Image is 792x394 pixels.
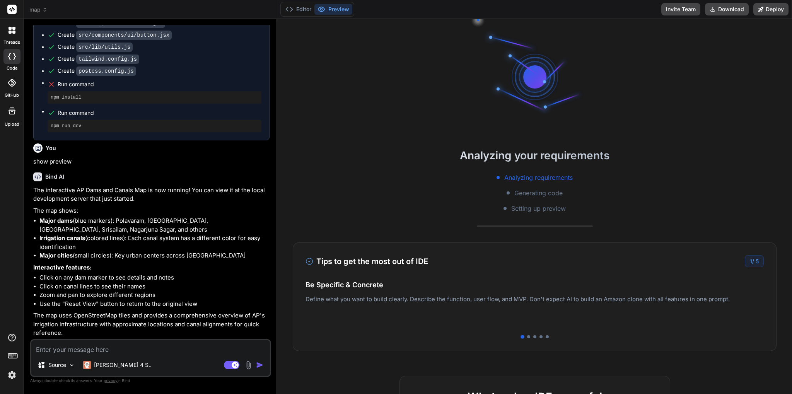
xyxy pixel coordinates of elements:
[5,368,19,382] img: settings
[745,255,764,267] div: /
[39,234,270,251] li: (colored lines): Each canal system has a different color for easy identification
[306,256,428,267] h3: Tips to get the most out of IDE
[705,3,749,15] button: Download
[39,217,73,224] strong: Major dams
[750,258,752,264] span: 1
[511,204,566,213] span: Setting up preview
[58,55,139,63] div: Create
[39,300,270,309] li: Use the "Reset View" button to return to the original view
[58,31,172,39] div: Create
[33,311,270,338] p: The map uses OpenStreetMap tiles and provides a comprehensive overview of AP's irrigation infrast...
[244,361,253,370] img: attachment
[33,157,270,166] p: show preview
[7,65,17,72] label: code
[5,92,19,99] label: GitHub
[504,173,573,182] span: Analyzing requirements
[58,19,165,27] div: Create
[83,361,91,369] img: Claude 4 Sonnet
[76,55,139,64] code: tailwind.config.js
[30,377,271,384] p: Always double-check its answers. Your in Bind
[39,282,270,291] li: Click on canal lines to see their names
[46,144,56,152] h6: You
[39,291,270,300] li: Zoom and pan to explore different regions
[314,4,352,15] button: Preview
[39,251,270,260] li: (small circles): Key urban centers across [GEOGRAPHIC_DATA]
[39,234,85,242] strong: Irrigation canals
[33,264,92,271] strong: Interactive features:
[45,173,64,181] h6: Bind AI
[51,94,258,101] pre: npm install
[306,280,764,290] h4: Be Specific & Concrete
[76,31,172,40] code: src/components/ui/button.jsx
[29,6,48,14] span: map
[661,3,700,15] button: Invite Team
[753,3,789,15] button: Deploy
[94,361,152,369] p: [PERSON_NAME] 4 S..
[104,378,118,383] span: privacy
[39,217,270,234] li: (blue markers): Polavaram, [GEOGRAPHIC_DATA], [GEOGRAPHIC_DATA], Srisailam, Nagarjuna Sagar, and ...
[39,273,270,282] li: Click on any dam marker to see details and notes
[756,258,759,264] span: 5
[514,188,563,198] span: Generating code
[58,67,136,75] div: Create
[3,39,20,46] label: threads
[76,67,136,76] code: postcss.config.js
[33,186,270,203] p: The interactive AP Dams and Canals Map is now running! You can view it at the local development s...
[33,206,270,215] p: The map shows:
[256,361,264,369] img: icon
[5,121,19,128] label: Upload
[58,43,133,51] div: Create
[277,147,792,164] h2: Analyzing your requirements
[39,252,73,259] strong: Major cities
[282,4,314,15] button: Editor
[58,109,261,117] span: Run command
[48,361,66,369] p: Source
[76,43,133,52] code: src/lib/utils.js
[68,362,75,368] img: Pick Models
[51,123,258,129] pre: npm run dev
[58,80,261,88] span: Run command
